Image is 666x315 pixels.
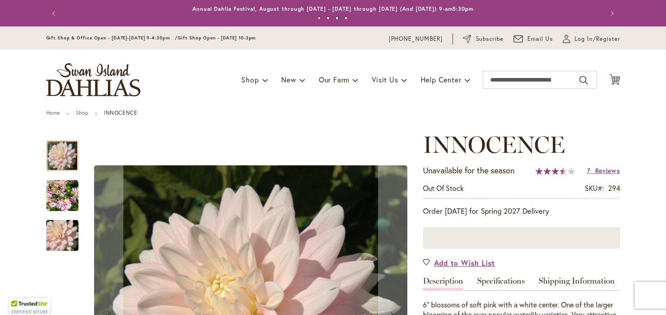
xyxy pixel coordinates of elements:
[372,75,398,84] span: Visit Us
[423,130,565,159] span: INNOCENCE
[46,4,64,22] button: Previous
[423,165,514,177] p: Unavailable for the season
[587,166,620,175] a: 7 Reviews
[423,258,496,268] a: Add to Wish List
[326,17,330,20] button: 2 of 4
[535,168,575,175] div: 70%
[241,75,259,84] span: Shop
[423,183,464,194] div: Availability
[76,109,88,116] a: Shop
[46,109,60,116] a: Home
[178,35,256,41] span: Gift Shop Open - [DATE] 10-3pm
[585,183,604,193] strong: SKU
[104,109,137,116] strong: INNOCENCE
[539,277,615,290] a: Shipping Information
[602,4,620,22] button: Next
[476,35,504,43] span: Subscribe
[514,35,553,43] a: Email Us
[344,17,348,20] button: 4 of 4
[335,17,339,20] button: 3 of 4
[319,75,349,84] span: Our Farm
[30,214,95,257] img: INNOCENCE
[608,183,620,194] div: 294
[46,131,87,171] div: INNOCENCE
[423,277,463,290] a: Description
[46,171,87,211] div: INNOCENCE
[389,35,443,43] a: [PHONE_NUMBER]
[46,35,178,41] span: Gift Shop & Office Open - [DATE]-[DATE] 9-4:30pm /
[421,75,461,84] span: Help Center
[423,183,464,193] span: Out of stock
[192,5,474,12] a: Annual Dahlia Festival, August through [DATE] - [DATE] through [DATE] (And [DATE]) 9-am5:30pm
[587,166,591,175] span: 7
[423,206,620,216] p: Order [DATE] for Spring 2027 Delivery
[281,75,296,84] span: New
[46,63,140,96] a: store logo
[434,258,496,268] span: Add to Wish List
[527,35,553,43] span: Email Us
[7,283,32,308] iframe: Launch Accessibility Center
[463,35,504,43] a: Subscribe
[595,166,620,175] span: Reviews
[575,35,620,43] span: Log In/Register
[46,180,78,212] img: INNOCENCE
[563,35,620,43] a: Log In/Register
[318,17,321,20] button: 1 of 4
[477,277,525,290] a: Specifications
[46,211,78,251] div: INNOCENCE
